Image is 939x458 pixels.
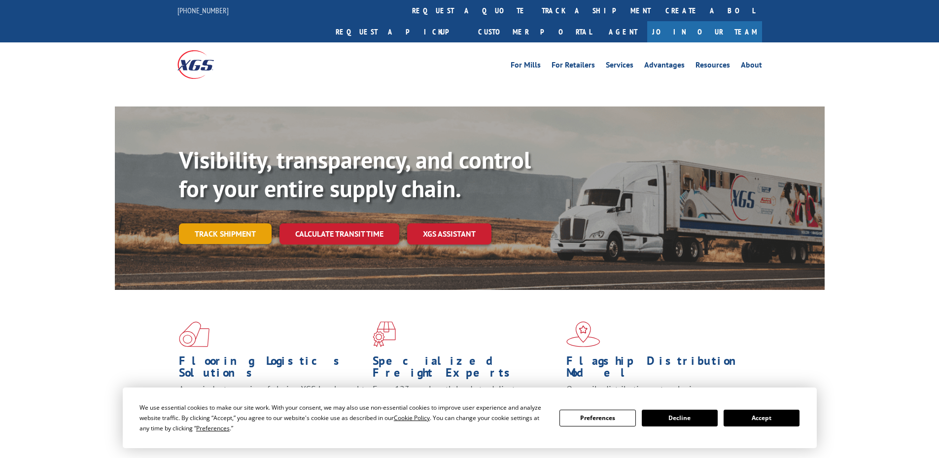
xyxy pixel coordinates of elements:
[139,402,548,433] div: We use essential cookies to make our site work. With your consent, we may also use non-essential ...
[373,355,559,384] h1: Specialized Freight Experts
[179,355,365,384] h1: Flooring Logistics Solutions
[179,321,209,347] img: xgs-icon-total-supply-chain-intelligence-red
[647,21,762,42] a: Join Our Team
[606,61,633,72] a: Services
[373,384,559,427] p: From 123 overlength loads to delicate cargo, our experienced staff knows the best way to move you...
[328,21,471,42] a: Request a pickup
[741,61,762,72] a: About
[179,144,531,204] b: Visibility, transparency, and control for your entire supply chain.
[123,388,817,448] div: Cookie Consent Prompt
[177,5,229,15] a: [PHONE_NUMBER]
[511,61,541,72] a: For Mills
[179,384,365,419] span: As an industry carrier of choice, XGS has brought innovation and dedication to flooring logistics...
[559,410,635,426] button: Preferences
[599,21,647,42] a: Agent
[696,61,730,72] a: Resources
[471,21,599,42] a: Customer Portal
[394,414,430,422] span: Cookie Policy
[279,223,399,245] a: Calculate transit time
[179,223,272,244] a: Track shipment
[373,321,396,347] img: xgs-icon-focused-on-flooring-red
[566,321,600,347] img: xgs-icon-flagship-distribution-model-red
[644,61,685,72] a: Advantages
[566,384,748,407] span: Our agile distribution network gives you nationwide inventory management on demand.
[552,61,595,72] a: For Retailers
[566,355,753,384] h1: Flagship Distribution Model
[724,410,800,426] button: Accept
[642,410,718,426] button: Decline
[407,223,491,245] a: XGS ASSISTANT
[196,424,230,432] span: Preferences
